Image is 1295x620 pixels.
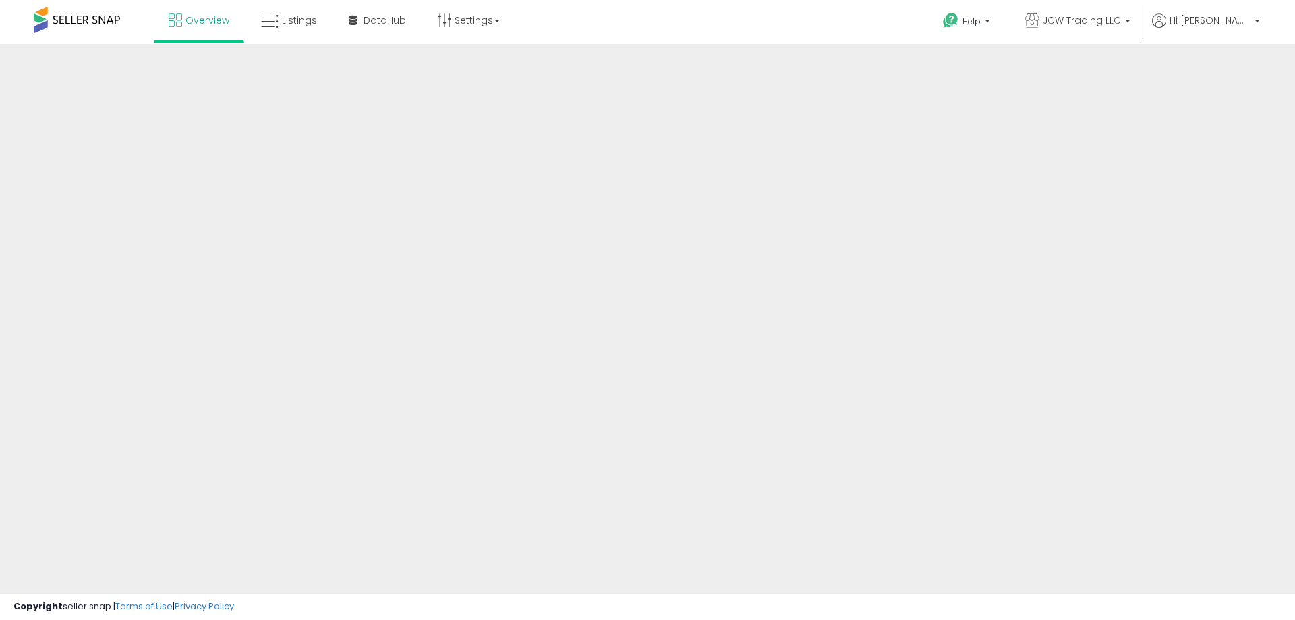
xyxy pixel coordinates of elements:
[364,13,406,27] span: DataHub
[175,600,234,613] a: Privacy Policy
[282,13,317,27] span: Listings
[942,12,959,29] i: Get Help
[932,2,1004,44] a: Help
[13,600,63,613] strong: Copyright
[962,16,981,27] span: Help
[185,13,229,27] span: Overview
[1170,13,1250,27] span: Hi [PERSON_NAME]
[1043,13,1121,27] span: JCW Trading LLC
[13,600,234,613] div: seller snap | |
[115,600,173,613] a: Terms of Use
[1152,13,1260,44] a: Hi [PERSON_NAME]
